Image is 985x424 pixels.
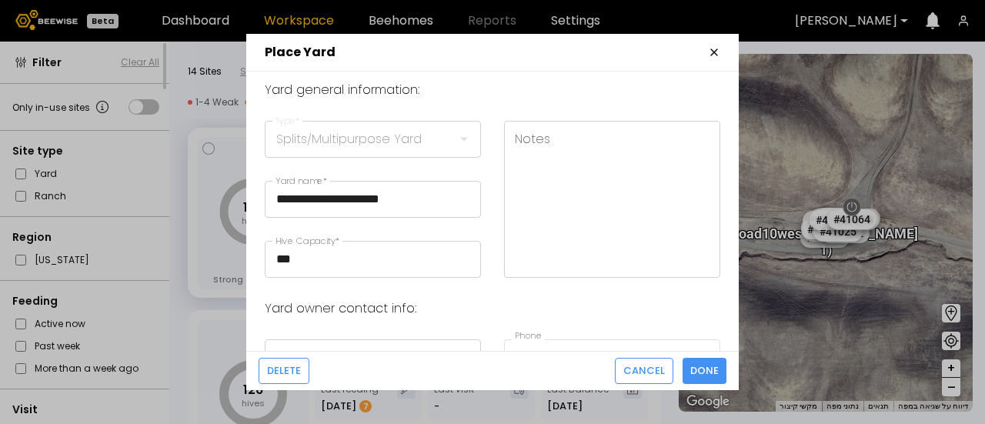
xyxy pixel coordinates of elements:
[615,358,673,384] button: Cancel
[683,358,726,384] button: Done
[259,358,309,384] button: Delete
[265,302,720,315] div: Yard owner contact info:
[265,46,336,58] h2: Place Yard
[504,339,544,376] div: United States: + 1
[623,363,665,379] span: Cancel
[690,363,719,379] span: Done
[512,332,544,340] div: Phone
[265,84,720,96] div: Yard general information:
[267,363,301,379] span: Delete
